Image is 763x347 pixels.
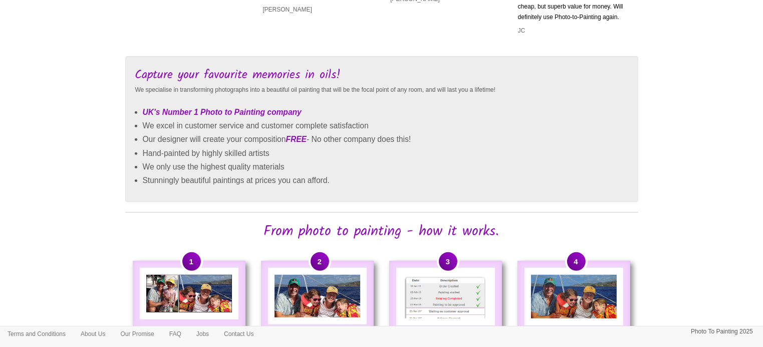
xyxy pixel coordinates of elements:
[118,44,646,56] iframe: Customer reviews powered by Trustpilot
[73,326,113,341] a: About Us
[275,275,360,317] img: Mock-up
[182,252,201,271] span: 1
[135,69,628,82] h3: Capture your favourite memories in oils!
[125,224,638,240] h2: From photo to painting - how it works.
[143,146,628,160] li: Hand-painted by highly skilled artists
[286,135,307,143] em: FREE
[143,108,302,116] em: UK's Number 1 Photo to Painting company
[518,26,631,36] p: JC
[567,252,586,271] span: 4
[150,325,228,334] strong: Send us your photos
[135,85,628,95] p: We specialise in transforming photographs into a beautiful oil painting that will be the focal po...
[691,326,753,337] p: Photo To Painting 2025
[263,5,375,15] p: [PERSON_NAME]
[439,252,457,271] span: 3
[143,173,628,187] li: Stunningly beautiful paintings at prices you can afford.
[216,326,261,341] a: Contact Us
[403,275,488,318] img: Painting Progress
[162,326,189,341] a: FAQ
[113,326,161,341] a: Our Promise
[143,132,628,146] li: Our designer will create your composition - No other company does this!
[143,160,628,173] li: We only use the highest quality materials
[146,275,231,312] img: Original Photo
[189,326,216,341] a: Jobs
[311,252,329,271] span: 2
[531,275,616,318] img: Finished Painting
[143,119,628,132] li: We excel in customer service and customer complete satisfaction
